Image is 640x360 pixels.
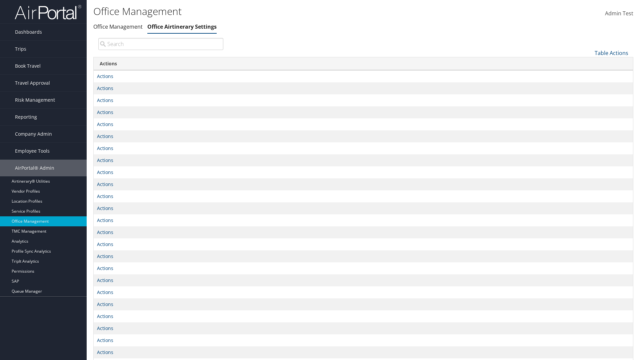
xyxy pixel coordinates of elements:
[97,301,113,307] a: Actions
[15,58,41,74] span: Book Travel
[94,57,633,70] th: Actions
[15,24,42,40] span: Dashboards
[15,143,50,159] span: Employee Tools
[15,4,81,20] img: airportal-logo.png
[93,23,143,30] a: Office Management
[97,289,113,295] a: Actions
[15,160,54,176] span: AirPortal® Admin
[605,10,633,17] span: Admin Test
[97,181,113,187] a: Actions
[97,97,113,103] a: Actions
[97,253,113,259] a: Actions
[97,85,113,91] a: Actions
[97,121,113,127] a: Actions
[97,193,113,199] a: Actions
[595,49,628,57] a: Table Actions
[15,75,50,91] span: Travel Approval
[15,109,37,125] span: Reporting
[15,126,52,142] span: Company Admin
[98,38,223,50] input: Search
[97,349,113,355] a: Actions
[97,229,113,235] a: Actions
[97,337,113,343] a: Actions
[97,277,113,283] a: Actions
[97,169,113,175] a: Actions
[147,23,217,30] a: Office Airtinerary Settings
[15,92,55,108] span: Risk Management
[97,313,113,319] a: Actions
[97,133,113,139] a: Actions
[97,145,113,151] a: Actions
[93,4,453,18] h1: Office Management
[97,217,113,223] a: Actions
[97,205,113,211] a: Actions
[15,41,26,57] span: Trips
[97,73,113,79] a: Actions
[97,265,113,271] a: Actions
[605,3,633,24] a: Admin Test
[97,109,113,115] a: Actions
[97,157,113,163] a: Actions
[97,241,113,247] a: Actions
[97,325,113,331] a: Actions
